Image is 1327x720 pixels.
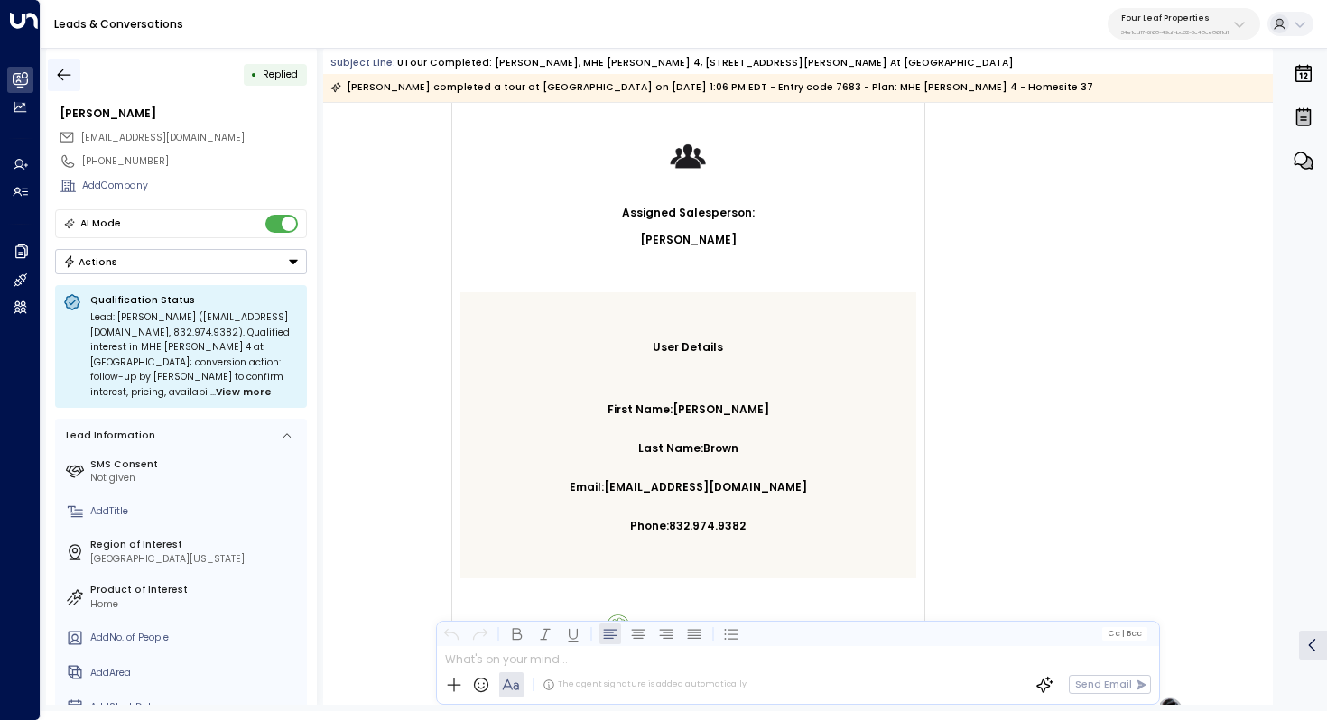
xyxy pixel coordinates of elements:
span: Cc Bcc [1108,629,1142,638]
b: [PERSON_NAME] [673,402,769,417]
b: User Details [653,339,723,355]
span: maxandmolly67@gmail.com [81,131,245,145]
span: Replied [263,68,298,81]
div: AddTitle [90,504,302,519]
span: View more [216,385,272,401]
b: [PERSON_NAME] [640,232,737,247]
div: AddCompany [82,179,307,193]
b: Last Name: [638,440,703,456]
b: 832.974.9382 [669,518,746,533]
p: Qualification Status [90,293,299,307]
span: [EMAIL_ADDRESS][DOMAIN_NAME] [81,131,245,144]
div: AI Mode [80,215,121,233]
div: [PERSON_NAME] [60,106,307,122]
div: The agent signature is added automatically [543,678,747,691]
b: [EMAIL_ADDRESS][DOMAIN_NAME] [604,479,807,494]
div: Button group with a nested menu [55,249,307,274]
div: [GEOGRAPHIC_DATA][US_STATE] [90,552,302,567]
label: Product of Interest [90,583,302,597]
div: Actions [63,255,118,268]
b: Brown [703,440,738,456]
div: [PERSON_NAME] completed a tour at [GEOGRAPHIC_DATA] on [DATE] 1:06 PM EDT - Entry code 7683 - Pla... [330,78,1093,97]
span: Subject Line: [330,56,395,69]
div: [PHONE_NUMBER] [82,154,307,169]
b: Email: [570,479,604,494]
button: Cc|Bcc [1102,627,1147,640]
a: Leads & Conversations [54,16,183,32]
b: Phone: [630,518,669,533]
div: AddNo. of People [90,631,302,645]
div: • [251,62,257,87]
button: Undo [441,623,462,644]
div: UTour Completed: [PERSON_NAME], MHE [PERSON_NAME] 4, [STREET_ADDRESS][PERSON_NAME] at [GEOGRAPHIC... [397,56,1014,70]
div: Lead: [PERSON_NAME] ([EMAIL_ADDRESS][DOMAIN_NAME], 832.974.9382). Qualified interest in MHE [PERS... [90,310,299,400]
a: [EMAIL_ADDRESS][DOMAIN_NAME] [604,474,807,501]
img: url [607,614,769,637]
div: AddArea [90,666,302,680]
div: Not given [90,471,302,485]
div: AddStart Date [90,700,302,715]
a: 832.974.9382 [669,512,746,540]
b: First Name: [608,402,673,417]
button: Four Leaf Properties34e1cd17-0f68-49af-bd32-3c48ce8611d1 [1108,8,1260,40]
div: Home [90,597,302,612]
span: | [1121,629,1124,638]
button: Redo [469,623,490,644]
button: Actions [55,249,307,274]
label: Region of Interest [90,538,302,552]
b: Assigned Salesperson: [622,205,755,220]
p: 34e1cd17-0f68-49af-bd32-3c48ce8611d1 [1121,29,1229,36]
label: SMS Consent [90,457,302,472]
div: Lead Information [61,429,155,443]
p: Four Leaf Properties [1121,13,1229,23]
